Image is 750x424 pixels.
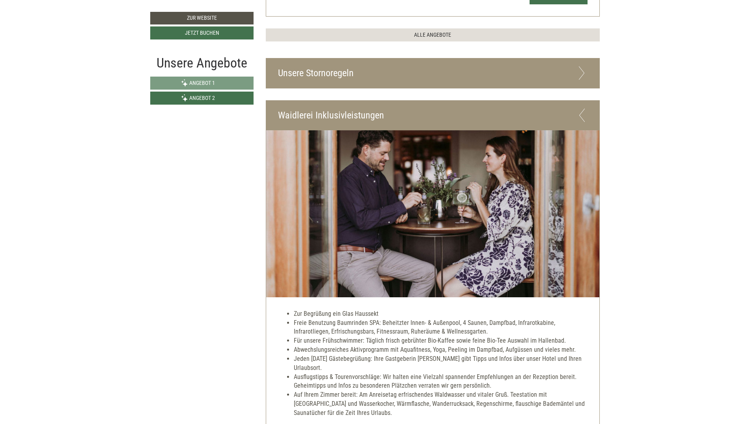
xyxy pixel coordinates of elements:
[266,101,600,130] div: Waidlerei Inklusivleistungen
[150,26,254,39] a: Jetzt buchen
[294,336,588,345] li: Für unsere Frühschwimmer: Täglich frisch gebrühter Bio-Kaffee sowie feine Bio-Tee Auswahl im Hall...
[189,80,215,86] span: Angebot 1
[294,373,588,391] li: Ausflugstipps & Tourenvorschläge: Wir halten eine Vielzahl spannender Empfehlungen an der Rezepti...
[150,12,254,24] a: Zur Website
[266,58,600,88] div: Unsere Stornoregeln
[150,53,254,73] div: Unsere Angebote
[294,310,588,319] li: Zur Begrüßung ein Glas Haussekt
[189,95,215,101] span: Angebot 2
[294,345,588,355] li: Abwechslungsreiches Aktivprogramm mit Aquafitness, Yoga, Peeling im Dampfbad, Aufgüssen und viele...
[266,28,600,41] a: ALLE ANGEBOTE
[294,390,588,418] li: Auf Ihrem Zimmer bereit: Am Anreisetag erfrischendes Waldwasser und vitaler Gruß. Teestation mit ...
[294,355,588,373] li: Jeden [DATE] Gästebegrüßung: Ihre Gastgeberin [PERSON_NAME] gibt Tipps und Infos über unser Hotel...
[294,319,588,337] li: Freie Benutzung Baumrinden SPA: Beheitzter Innen- & Außenpool, 4 Saunen, Dampfbad, Infrarotkabine...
